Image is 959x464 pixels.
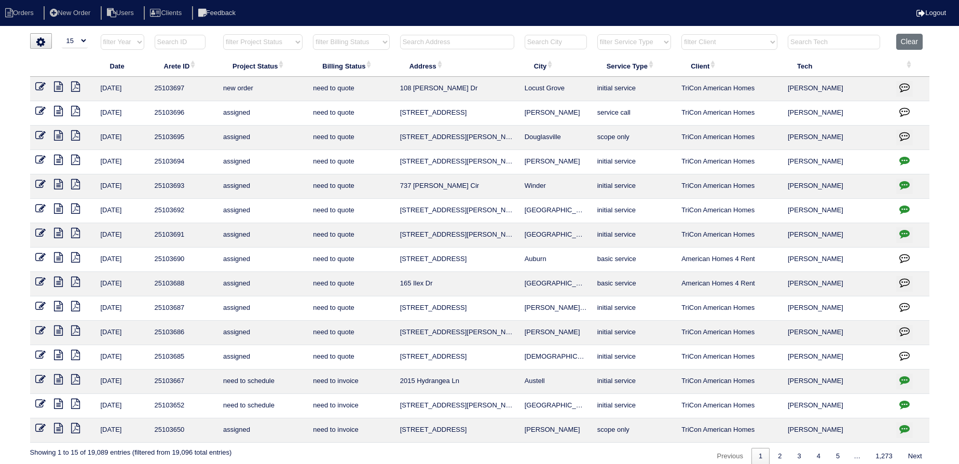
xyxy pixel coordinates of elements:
td: initial service [592,77,676,101]
td: Winder [519,174,592,199]
td: [DATE] [95,370,149,394]
td: need to invoice [308,418,394,443]
td: [DATE] [95,77,149,101]
td: 25103690 [149,248,218,272]
td: 25103652 [149,394,218,418]
td: assigned [218,321,308,345]
td: TriCon American Homes [676,126,783,150]
a: Clients [144,9,190,17]
input: Search Address [400,35,514,49]
td: [PERSON_NAME][GEOGRAPHIC_DATA] [519,296,592,321]
div: Showing 1 to 15 of 19,089 entries (filtered from 19,096 total entries) [30,443,232,457]
th: Service Type: activate to sort column ascending [592,55,676,77]
td: assigned [218,150,308,174]
td: [PERSON_NAME] [783,150,891,174]
td: [PERSON_NAME] [783,345,891,370]
input: Search ID [155,35,205,49]
td: [PERSON_NAME] [783,126,891,150]
td: TriCon American Homes [676,174,783,199]
td: 25103650 [149,418,218,443]
td: [DEMOGRAPHIC_DATA] [519,345,592,370]
td: Locust Grove [519,77,592,101]
td: [PERSON_NAME] [783,321,891,345]
td: assigned [218,272,308,296]
td: [DATE] [95,126,149,150]
td: [PERSON_NAME] [519,150,592,174]
td: initial service [592,199,676,223]
td: [DATE] [95,199,149,223]
td: need to quote [308,223,394,248]
td: 737 [PERSON_NAME] Cir [395,174,519,199]
td: [STREET_ADDRESS] [395,418,519,443]
td: 25103697 [149,77,218,101]
td: 25103696 [149,101,218,126]
td: initial service [592,321,676,345]
td: [DATE] [95,150,149,174]
a: Users [101,9,142,17]
td: basic service [592,272,676,296]
td: 25103688 [149,272,218,296]
td: [PERSON_NAME] [783,370,891,394]
td: Douglasville [519,126,592,150]
td: assigned [218,418,308,443]
td: need to schedule [218,394,308,418]
td: [DATE] [95,296,149,321]
td: need to quote [308,272,394,296]
td: [DATE] [95,174,149,199]
a: New Order [44,9,99,17]
td: [PERSON_NAME] [519,101,592,126]
td: TriCon American Homes [676,77,783,101]
td: [STREET_ADDRESS] [395,248,519,272]
td: assigned [218,296,308,321]
th: : activate to sort column ascending [891,55,929,77]
td: scope only [592,126,676,150]
td: 25103687 [149,296,218,321]
td: TriCon American Homes [676,321,783,345]
th: Billing Status: activate to sort column ascending [308,55,394,77]
td: 25103685 [149,345,218,370]
td: [DATE] [95,248,149,272]
td: TriCon American Homes [676,101,783,126]
td: initial service [592,150,676,174]
td: initial service [592,394,676,418]
td: initial service [592,345,676,370]
td: need to quote [308,248,394,272]
td: [GEOGRAPHIC_DATA] [519,394,592,418]
td: [GEOGRAPHIC_DATA] [519,272,592,296]
td: new order [218,77,308,101]
td: need to quote [308,199,394,223]
td: 25103694 [149,150,218,174]
th: Project Status: activate to sort column ascending [218,55,308,77]
td: service call [592,101,676,126]
td: 25103691 [149,223,218,248]
td: [DATE] [95,272,149,296]
td: [STREET_ADDRESS][PERSON_NAME] [395,126,519,150]
th: Client: activate to sort column ascending [676,55,783,77]
td: need to schedule [218,370,308,394]
th: Address: activate to sort column ascending [395,55,519,77]
button: Clear [896,34,923,50]
a: Logout [916,9,946,17]
td: 165 Ilex Dr [395,272,519,296]
td: [STREET_ADDRESS][PERSON_NAME] [395,199,519,223]
td: TriCon American Homes [676,150,783,174]
td: TriCon American Homes [676,223,783,248]
span: … [847,452,867,460]
td: TriCon American Homes [676,418,783,443]
td: [GEOGRAPHIC_DATA] [519,223,592,248]
td: [PERSON_NAME] [783,77,891,101]
td: [PERSON_NAME] [783,394,891,418]
td: 25103693 [149,174,218,199]
td: [STREET_ADDRESS] [395,101,519,126]
li: Clients [144,6,190,20]
td: Auburn [519,248,592,272]
td: assigned [218,248,308,272]
td: [STREET_ADDRESS][PERSON_NAME] [395,394,519,418]
td: 25103695 [149,126,218,150]
td: [DATE] [95,101,149,126]
td: assigned [218,126,308,150]
td: [DATE] [95,223,149,248]
td: need to quote [308,126,394,150]
td: [PERSON_NAME] [783,199,891,223]
td: [PERSON_NAME] [783,248,891,272]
